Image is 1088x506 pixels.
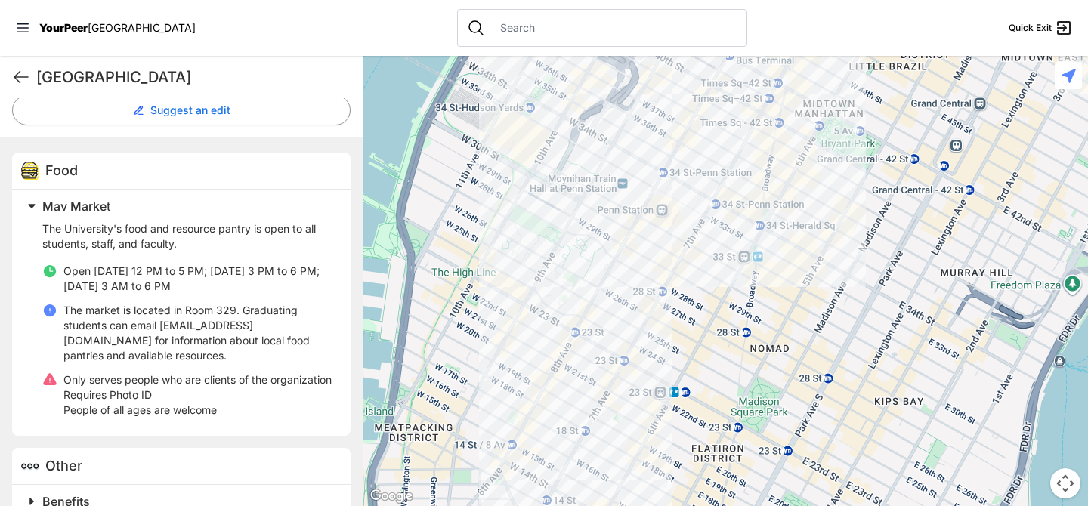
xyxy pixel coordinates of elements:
[150,103,230,118] span: Suggest an edit
[366,486,416,506] img: Google
[366,486,416,506] a: Open this area in Google Maps (opens a new window)
[63,387,332,403] p: Requires Photo ID
[42,221,332,251] p: The University's food and resource pantry is open to all students, staff, and faculty.
[63,303,332,363] p: The market is located in Room 329. Graduating students can email [EMAIL_ADDRESS][DOMAIN_NAME] for...
[63,264,320,292] span: Open [DATE] 12 PM to 5 PM; [DATE] 3 PM to 6 PM; [DATE] 3 AM to 6 PM
[63,373,332,386] span: Only serves people who are clients of the organization
[42,199,110,214] span: Mav Market
[39,21,88,34] span: YourPeer
[39,23,196,32] a: YourPeer[GEOGRAPHIC_DATA]
[1050,468,1080,498] button: Map camera controls
[12,95,351,125] button: Suggest an edit
[45,458,82,474] span: Other
[36,66,351,88] h1: [GEOGRAPHIC_DATA]
[88,21,196,34] span: [GEOGRAPHIC_DATA]
[1009,19,1073,37] a: Quick Exit
[491,20,737,35] input: Search
[63,403,217,416] span: People of all ages are welcome
[1009,22,1052,34] span: Quick Exit
[45,162,78,178] span: Food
